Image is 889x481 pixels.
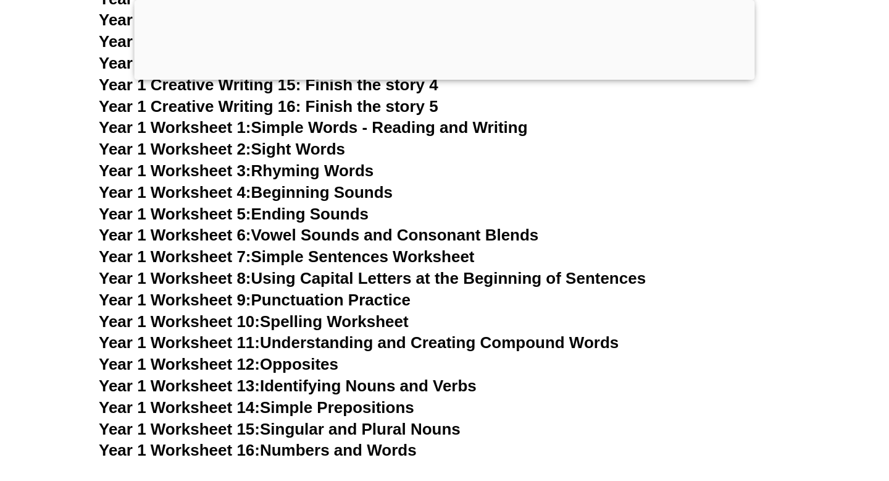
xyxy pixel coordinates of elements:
a: Year 1 Worksheet 6:Vowel Sounds and Consonant Blends [99,226,538,244]
a: Year 1 Worksheet 15:Singular and Plural Nouns [99,420,461,438]
span: Year 1 Worksheet 12: [99,355,260,373]
a: Year 1 Creative Writing 15: Finish the story 4 [99,75,438,94]
span: Year 1 Worksheet 6: [99,226,251,244]
span: Year 1 Worksheet 11: [99,333,260,352]
span: Year 1 Worksheet 15: [99,420,260,438]
a: Year 1 Creative Writing 12: Writing to a text stimulus 5 [99,11,510,29]
span: Year 1 Worksheet 14: [99,398,260,417]
a: Year 1 Worksheet 4:Beginning Sounds [99,183,393,202]
a: Year 1 Worksheet 9:Punctuation Practice [99,291,411,309]
a: Year 1 Worksheet 8:Using Capital Letters at the Beginning of Sentences [99,269,646,287]
span: Year 1 Worksheet 3: [99,161,251,180]
span: Year 1 Worksheet 10: [99,312,260,331]
a: Year 1 Worksheet 1:Simple Words - Reading and Writing [99,118,528,137]
a: Year 1 Worksheet 2:Sight Words [99,140,345,158]
span: Year 1 Worksheet 13: [99,377,260,395]
iframe: Chat Widget [677,341,889,481]
span: Year 1 Worksheet 7: [99,247,251,266]
a: Year 1 Worksheet 10:Spelling Worksheet [99,312,409,331]
span: Year 1 Worksheet 5: [99,205,251,223]
a: Year 1 Creative Writing 13: Finish the story 2 [99,32,438,51]
a: Year 1 Creative Writing 14: Finish the story 3 [99,54,438,72]
a: Year 1 Worksheet 7:Simple Sentences Worksheet [99,247,475,266]
a: Year 1 Worksheet 16:Numbers and Words [99,441,417,459]
a: Year 1 Worksheet 3:Rhyming Words [99,161,374,180]
span: Year 1 Worksheet 1: [99,118,251,137]
span: Year 1 Worksheet 2: [99,140,251,158]
span: Year 1 Worksheet 9: [99,291,251,309]
a: Year 1 Worksheet 13:Identifying Nouns and Verbs [99,377,477,395]
span: Year 1 Worksheet 4: [99,183,251,202]
a: Year 1 Worksheet 11:Understanding and Creating Compound Words [99,333,619,352]
a: Year 1 Worksheet 14:Simple Prepositions [99,398,414,417]
a: Year 1 Worksheet 5:Ending Sounds [99,205,369,223]
a: Year 1 Worksheet 12:Opposites [99,355,338,373]
span: Year 1 Worksheet 16: [99,441,260,459]
span: Year 1 Worksheet 8: [99,269,251,287]
a: Year 1 Creative Writing 16: Finish the story 5 [99,97,438,116]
